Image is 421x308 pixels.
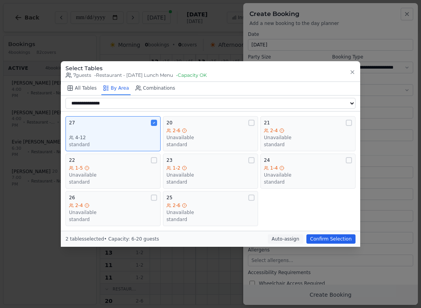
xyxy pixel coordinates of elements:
span: 2-6 [173,127,180,134]
span: 4-12 [75,135,86,141]
button: 241-4Unavailablestandard [260,154,356,189]
span: • Capacity OK [176,72,207,78]
span: 27 [69,120,75,126]
button: 221-5Unavailablestandard [65,154,161,189]
div: Unavailable [264,135,352,141]
div: standard [69,179,157,185]
button: 202-6Unavailablestandard [163,116,258,151]
span: 1-4 [270,165,278,171]
button: 262-4Unavailablestandard [65,191,161,226]
div: standard [69,216,157,223]
span: 2-6 [173,202,180,209]
span: 2-4 [75,202,83,209]
button: Auto-assign [268,234,303,244]
div: standard [166,179,255,185]
span: 22 [69,157,75,163]
button: Confirm Selection [306,234,356,244]
span: 26 [69,195,75,201]
div: Unavailable [264,172,352,178]
span: 23 [166,157,172,163]
div: Unavailable [166,135,255,141]
button: All Tables [65,82,98,95]
div: standard [264,142,352,148]
div: standard [166,142,255,148]
button: 212-4Unavailablestandard [260,116,356,151]
h3: Select Tables [65,64,207,72]
button: 231-2Unavailablestandard [163,154,258,189]
span: 20 [166,120,172,126]
div: Unavailable [69,172,157,178]
span: 2 tables selected • Capacity: 6-20 guests [65,236,159,242]
button: 252-6Unavailablestandard [163,191,258,226]
div: standard [166,216,255,223]
span: 25 [166,195,172,201]
button: Combinations [134,82,177,95]
span: 7 guests [65,72,91,78]
span: • Restaurant - [DATE] Lunch Menu [94,72,173,78]
button: By Area [101,82,131,95]
span: 1-5 [75,165,83,171]
div: Unavailable [69,209,157,216]
span: 1-2 [173,165,180,171]
div: standard [69,142,157,148]
span: 2-4 [270,127,278,134]
span: 24 [264,157,270,163]
div: Unavailable [166,209,255,216]
div: Unavailable [166,172,255,178]
div: standard [264,179,352,185]
button: 274-12standard [65,116,161,151]
span: 21 [264,120,270,126]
